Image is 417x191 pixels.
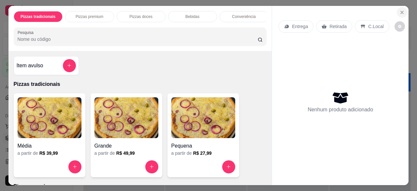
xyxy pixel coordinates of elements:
button: decrease-product-quantity [395,21,405,32]
div: a partir de [18,150,81,156]
button: add-separate-item [63,59,76,72]
h4: Média [18,142,81,150]
p: Nenhum produto adicionado [308,106,373,114]
h6: R$ 49,99 [116,150,135,156]
p: C.Local [368,23,383,30]
h4: Grande [94,142,158,150]
p: Retirada [329,23,347,30]
h4: Item avulso [17,62,43,70]
div: a partir de [94,150,158,156]
button: increase-product-quantity [68,160,81,173]
img: product-image [94,97,158,138]
p: Conveniência [232,14,256,19]
p: Bebidas [185,14,199,19]
button: increase-product-quantity [145,160,158,173]
div: a partir de [171,150,235,156]
button: increase-product-quantity [222,160,235,173]
h4: Pequena [171,142,235,150]
img: product-image [18,97,81,138]
p: Pizzas tradicionais [21,14,55,19]
p: Entrega [292,23,308,30]
h6: R$ 27,99 [193,150,212,156]
p: Pizzas tradicionais [14,80,267,88]
button: Close [397,7,407,18]
p: Pizzas premium [14,183,267,190]
p: Pizzas premium [76,14,103,19]
h6: R$ 39,99 [39,150,58,156]
p: Pizzas doces [129,14,152,19]
img: product-image [171,97,235,138]
input: Pesquisa [18,36,258,42]
label: Pesquisa [18,30,36,35]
